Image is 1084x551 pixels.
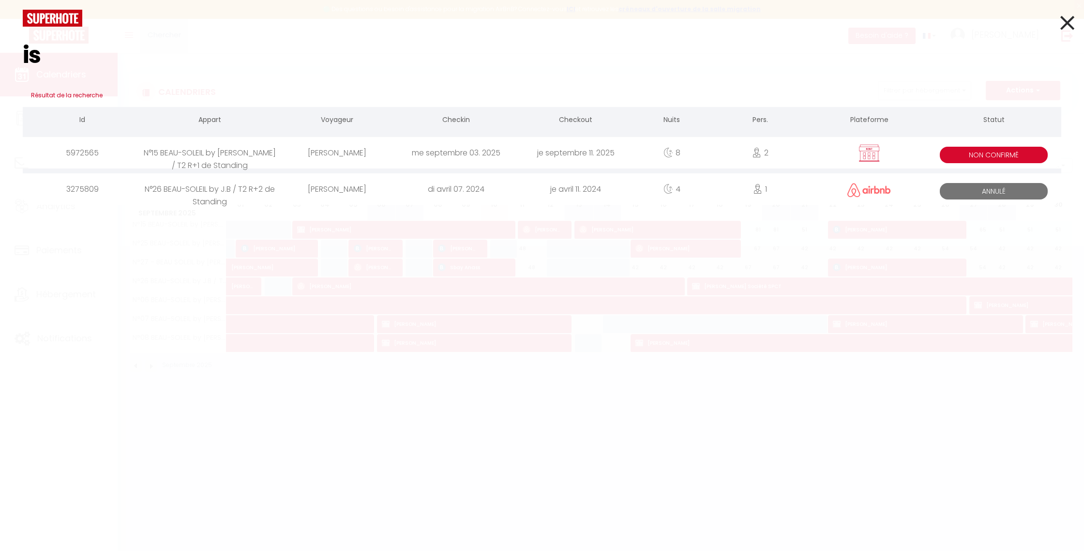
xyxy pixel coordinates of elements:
div: je septembre 11. 2025 [516,137,635,168]
th: Checkin [397,107,516,135]
span: Non Confirmé [940,147,1048,163]
div: [PERSON_NAME] [277,137,397,168]
div: 2 [708,137,812,168]
div: N°26 BEAU-SOLEIL by J.B / T2 R+2 de Standing [142,173,277,205]
img: logo [23,10,82,27]
th: Plateforme [812,107,926,135]
button: Ouvrir le widget de chat LiveChat [8,4,37,33]
div: je avril 11. 2024 [516,173,635,205]
div: 4 [635,173,708,205]
h3: Résultat de la recherche [23,84,1061,107]
div: 8 [635,137,708,168]
th: Pers. [708,107,812,135]
th: Appart [142,107,277,135]
th: Statut [926,107,1061,135]
div: [PERSON_NAME] [277,173,397,205]
img: airbnb2.png [847,183,891,197]
img: rent.png [857,144,881,162]
input: Tapez pour rechercher... [23,27,1061,84]
div: me septembre 03. 2025 [397,137,516,168]
div: 1 [708,173,812,205]
th: Checkout [516,107,635,135]
th: Voyageur [277,107,397,135]
div: 5972565 [23,137,142,168]
div: 3275809 [23,173,142,205]
div: N°15 BEAU-SOLEIL by [PERSON_NAME] / T2 R+1 de Standing [142,137,277,168]
th: Nuits [635,107,708,135]
span: Annulé [940,183,1048,199]
th: Id [23,107,142,135]
iframe: Chat [1043,507,1077,544]
div: di avril 07. 2024 [397,173,516,205]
